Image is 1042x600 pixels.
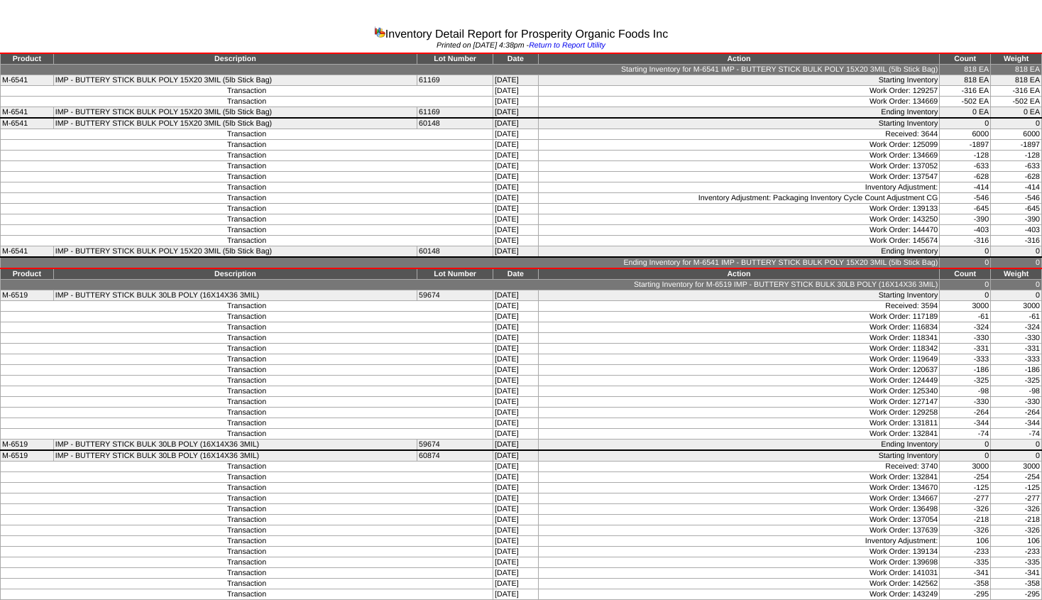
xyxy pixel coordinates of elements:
[991,386,1042,397] td: -98
[940,257,991,268] td: 0
[538,483,940,493] td: Work Order: 134670
[493,75,539,86] td: [DATE]
[493,589,539,600] td: [DATE]
[1,440,54,451] td: M-6519
[991,257,1042,268] td: 0
[940,440,991,451] td: 0
[493,301,539,312] td: [DATE]
[991,182,1042,193] td: -414
[991,462,1042,472] td: 3000
[53,290,417,301] td: IMP - BUTTERY STICK BULK 30LB POLY (16X14X36 3MIL)
[1,462,493,472] td: Transaction
[538,547,940,557] td: Work Order: 139134
[493,493,539,504] td: [DATE]
[940,462,991,472] td: 3000
[1,322,493,333] td: Transaction
[991,280,1042,290] td: 0
[991,129,1042,140] td: 6000
[493,246,539,258] td: [DATE]
[493,525,539,536] td: [DATE]
[417,440,493,451] td: 59674
[991,214,1042,225] td: -390
[493,107,539,119] td: [DATE]
[417,246,493,258] td: 60148
[538,204,940,214] td: Work Order: 139133
[493,322,539,333] td: [DATE]
[538,290,940,301] td: Starting Inventory
[1,107,54,119] td: M-6541
[53,53,417,65] td: Description
[493,408,539,418] td: [DATE]
[493,429,539,440] td: [DATE]
[493,290,539,301] td: [DATE]
[538,493,940,504] td: Work Order: 134667
[991,418,1042,429] td: -344
[1,140,493,151] td: Transaction
[538,354,940,365] td: Work Order: 119649
[1,86,493,97] td: Transaction
[940,118,991,129] td: 0
[1,193,493,204] td: Transaction
[493,568,539,579] td: [DATE]
[538,440,940,451] td: Ending Inventory
[538,151,940,161] td: Work Order: 134669
[538,376,940,386] td: Work Order: 124449
[493,483,539,493] td: [DATE]
[493,161,539,172] td: [DATE]
[940,536,991,547] td: 106
[1,589,493,600] td: Transaction
[991,525,1042,536] td: -326
[991,86,1042,97] td: -316 EA
[991,225,1042,236] td: -403
[940,75,991,86] td: 818 EA
[940,365,991,376] td: -186
[1,214,493,225] td: Transaction
[940,65,991,75] td: 818 EA
[53,450,417,462] td: IMP - BUTTERY STICK BULK 30LB POLY (16X14X36 3MIL)
[493,472,539,483] td: [DATE]
[940,322,991,333] td: -324
[991,365,1042,376] td: -186
[538,214,940,225] td: Work Order: 143250
[940,515,991,525] td: -218
[417,450,493,462] td: 60874
[940,97,991,107] td: -502 EA
[991,246,1042,258] td: 0
[493,172,539,182] td: [DATE]
[940,280,991,290] td: 0
[991,493,1042,504] td: -277
[940,301,991,312] td: 3000
[538,268,940,280] td: Action
[991,579,1042,589] td: -358
[940,204,991,214] td: -645
[538,365,940,376] td: Work Order: 120637
[538,333,940,344] td: Work Order: 118341
[1,557,493,568] td: Transaction
[538,462,940,472] td: Received: 3740
[1,161,493,172] td: Transaction
[1,376,493,386] td: Transaction
[940,472,991,483] td: -254
[1,450,54,462] td: M-6519
[493,268,539,280] td: Date
[940,589,991,600] td: -295
[940,418,991,429] td: -344
[538,161,940,172] td: Work Order: 137052
[1,547,493,557] td: Transaction
[1,75,54,86] td: M-6541
[1,225,493,236] td: Transaction
[1,397,493,408] td: Transaction
[493,225,539,236] td: [DATE]
[1,386,493,397] td: Transaction
[991,236,1042,246] td: -316
[538,450,940,462] td: Starting Inventory
[991,312,1042,322] td: -61
[940,193,991,204] td: -546
[991,97,1042,107] td: -502 EA
[538,86,940,97] td: Work Order: 129257
[991,547,1042,557] td: -233
[1,65,940,75] td: Starting Inventory for M-6541 IMP - BUTTERY STICK BULK POLY 15X20 3MIL (5lb Stick Bag)
[1,246,54,258] td: M-6541
[1,151,493,161] td: Transaction
[991,536,1042,547] td: 106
